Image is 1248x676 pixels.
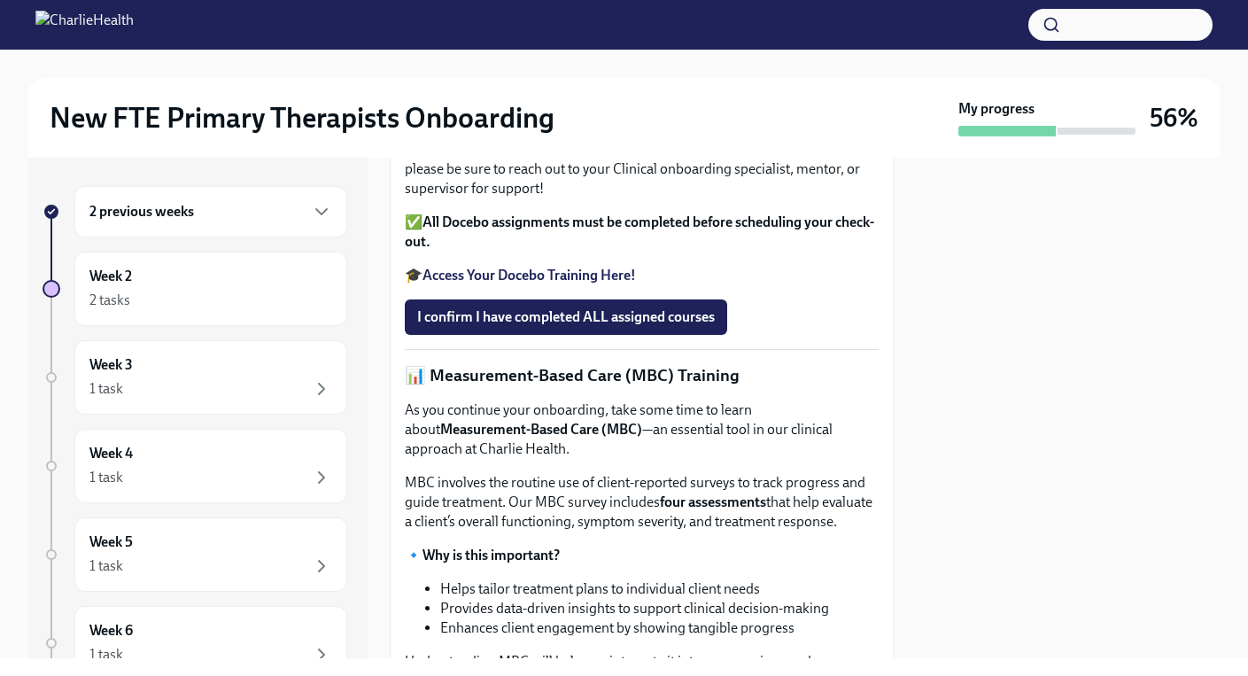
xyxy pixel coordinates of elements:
h6: Week 4 [89,444,133,463]
p: MBC involves the routine use of client-reported surveys to track progress and guide treatment. Ou... [405,473,879,532]
div: 1 task [89,468,123,487]
strong: four assessments [660,493,766,510]
div: 2 previous weeks [74,186,347,237]
a: Week 51 task [43,517,347,592]
div: 2 tasks [89,291,130,310]
a: Week 41 task [43,429,347,503]
p: 📊 Measurement-Based Care (MBC) Training [405,364,879,387]
div: 1 task [89,556,123,576]
h6: Week 2 [89,267,132,286]
h6: 2 previous weeks [89,202,194,221]
h3: 56% [1150,102,1198,134]
a: Week 22 tasks [43,252,347,326]
div: 1 task [89,379,123,399]
button: I confirm I have completed ALL assigned courses [405,299,727,335]
a: Week 31 task [43,340,347,415]
strong: Measurement-Based Care (MBC) [440,421,642,438]
a: Access Your Docebo Training Here! [422,267,636,284]
div: 1 task [89,645,123,664]
strong: All Docebo assignments must be completed before scheduling your check-out. [405,214,874,250]
p: As you continue your onboarding, take some time to learn about —an essential tool in our clinical... [405,400,879,459]
li: Provides data-driven insights to support clinical decision-making [440,599,879,618]
span: I confirm I have completed ALL assigned courses [417,308,715,326]
p: ✅ [405,213,879,252]
h2: New FTE Primary Therapists Onboarding [50,100,554,136]
img: CharlieHealth [35,11,134,39]
h6: Week 6 [89,621,133,641]
strong: Why is this important? [422,547,560,563]
p: 🎓 [405,266,879,285]
p: If you are still having questions about your role, clinical applications, or [PERSON_NAME] Health... [405,120,879,198]
p: 🔹 [405,546,879,565]
li: Helps tailor treatment plans to individual client needs [440,579,879,599]
strong: My progress [958,99,1035,119]
h6: Week 5 [89,532,133,552]
h6: Week 3 [89,355,133,375]
li: Enhances client engagement by showing tangible progress [440,618,879,638]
